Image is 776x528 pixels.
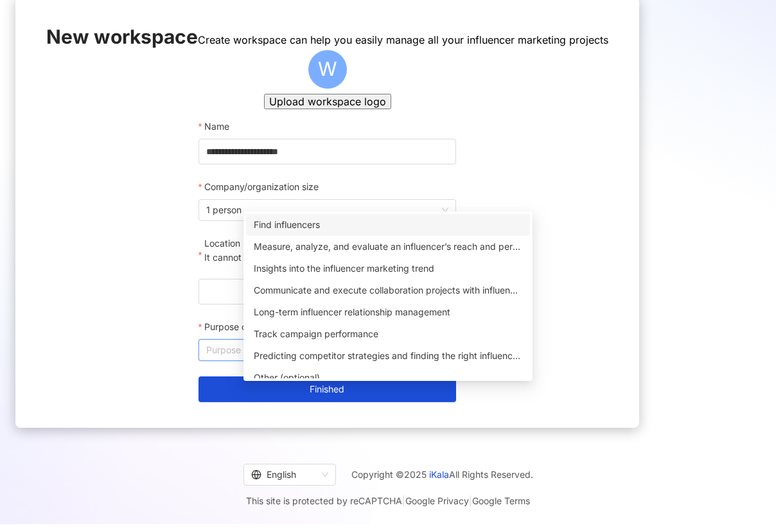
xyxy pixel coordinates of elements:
div: Track campaign performance [254,327,522,341]
span: Copyright © 2025 All Rights Reserved. [351,467,533,482]
div: Insights into the influencer marketing trend [246,258,530,279]
div: Insights into the influencer marketing trend [254,261,522,276]
span: Finished [310,384,344,394]
div: Communicate and execute collaboration projects with influencers [254,283,522,297]
div: Long-term influencer relationship management [246,301,530,323]
div: Measure, analyze, and evaluate an influencer’s reach and performance on social media [246,236,530,258]
span: | [402,495,405,506]
button: Finished [198,376,456,402]
a: Google Terms [472,495,530,506]
div: Location [204,236,447,251]
div: Predicting competitor strategies and finding the right influencers [246,345,530,367]
span: | [469,495,472,506]
a: iKala [429,469,449,480]
div: Long-term influencer relationship management [254,305,522,319]
div: Other (optional) [254,371,522,385]
div: Measure, analyze, and evaluate an influencer’s reach and performance on social media [254,240,522,254]
div: Find influencers [254,218,522,232]
span: New workspace [46,25,198,48]
button: Upload workspace logo [264,94,391,109]
label: Name [198,119,238,134]
div: Other (optional) [246,367,530,389]
label: Purpose of Use [198,320,278,334]
div: English [251,464,317,485]
a: Google Privacy [405,495,469,506]
p: It cannot be modified after sending, please fill in carefully. [204,251,447,265]
span: 1 person [206,200,448,220]
div: Track campaign performance [246,323,530,345]
span: This site is protected by reCAPTCHA [246,493,530,509]
span: Create workspace can help you easily manage all your influencer marketing projects [198,33,608,46]
input: Name [198,139,456,164]
div: Predicting competitor strategies and finding the right influencers [254,349,522,363]
div: Find influencers [246,214,530,236]
span: W [318,54,337,84]
div: Communicate and execute collaboration projects with influencers [246,279,530,301]
label: Company/organization size [198,180,328,194]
